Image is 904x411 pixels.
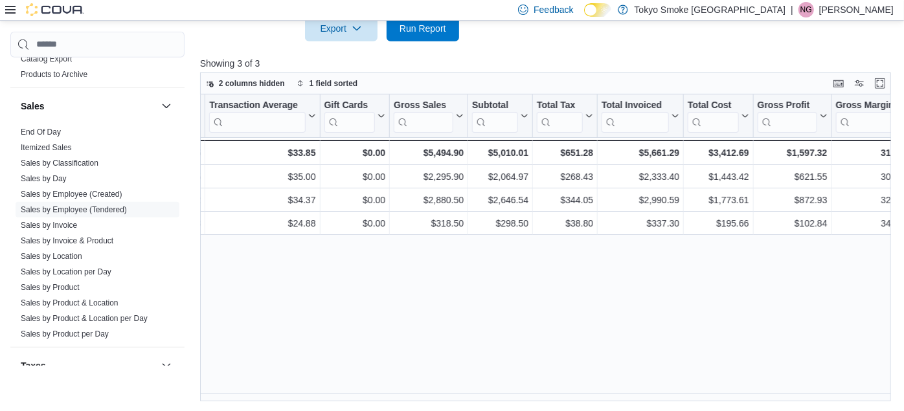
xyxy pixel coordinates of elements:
a: Sales by Location [21,251,82,260]
a: Sales by Product & Location per Day [21,313,148,322]
span: Sales by Product & Location per Day [21,313,148,323]
a: Sales by Invoice [21,220,77,229]
a: Sales by Classification [21,158,98,167]
p: | [791,2,793,17]
input: Dark Mode [584,3,611,17]
div: Nadine Guindon [798,2,814,17]
button: Enter fullscreen [872,76,888,91]
div: $0.00 [324,145,385,161]
a: End Of Day [21,127,61,136]
a: Sales by Product [21,282,80,291]
div: $33.85 [209,145,315,161]
div: $5,494.90 [394,145,464,161]
a: Itemized Sales [21,142,72,151]
img: Cova [26,3,84,16]
span: Sales by Location per Day [21,266,111,276]
span: Sales by Product per Day [21,328,109,339]
span: 2 columns hidden [219,78,285,89]
p: Tokyo Smoke [GEOGRAPHIC_DATA] [635,2,786,17]
div: $1,597.32 [758,145,828,161]
div: $5,661.29 [602,145,679,161]
a: Sales by Location per Day [21,267,111,276]
h3: Taxes [21,359,46,372]
button: Run Report [387,16,459,41]
div: $651.28 [537,145,593,161]
div: $3,412.69 [688,145,749,161]
a: Sales by Product & Location [21,298,119,307]
span: Sales by Employee (Tendered) [21,204,127,214]
span: Sales by Product [21,282,80,292]
button: Taxes [159,357,174,373]
button: 1 field sorted [291,76,363,91]
button: Sales [159,98,174,113]
span: Sales by Employee (Created) [21,188,122,199]
button: Taxes [21,359,156,372]
span: End Of Day [21,126,61,137]
div: 1.85 [98,145,201,161]
div: $5,010.01 [472,145,528,161]
span: Feedback [534,3,573,16]
a: Sales by Employee (Created) [21,189,122,198]
button: Keyboard shortcuts [831,76,846,91]
p: Showing 3 of 3 [200,57,898,70]
div: Sales [10,124,185,346]
span: Sales by Classification [21,157,98,168]
button: Export [305,16,378,41]
button: 2 columns hidden [201,76,290,91]
span: Sales by Invoice [21,219,77,230]
a: Sales by Invoice & Product [21,236,113,245]
span: Itemized Sales [21,142,72,152]
span: Sales by Location [21,250,82,261]
span: Sales by Product & Location [21,297,119,307]
a: Sales by Product per Day [21,329,109,338]
h3: Sales [21,99,45,112]
button: Display options [852,76,867,91]
span: Export [313,16,370,41]
button: Sales [21,99,156,112]
span: NG [800,2,812,17]
span: Products to Archive [21,69,87,79]
span: Catalog Export [21,53,72,63]
span: Sales by Invoice & Product [21,235,113,245]
a: Catalog Export [21,54,72,63]
a: Products to Archive [21,69,87,78]
a: Sales by Employee (Tendered) [21,205,127,214]
a: Sales by Day [21,173,67,183]
p: [PERSON_NAME] [819,2,894,17]
span: Run Report [400,22,446,35]
div: Products [10,50,185,87]
span: 1 field sorted [310,78,358,89]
